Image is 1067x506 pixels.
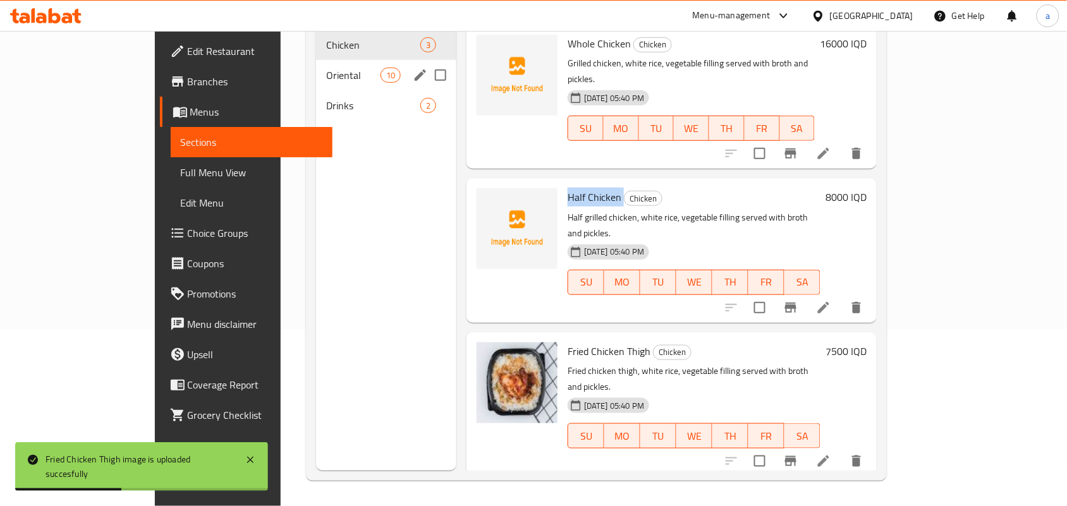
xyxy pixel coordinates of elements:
span: Drinks [326,98,420,113]
a: Menu disclaimer [160,309,333,339]
a: Edit Restaurant [160,36,333,66]
span: Chicken [654,345,691,359]
span: SA [785,119,810,138]
a: Sections [171,127,333,157]
span: Full Menu View [181,165,323,180]
span: WE [681,273,707,291]
span: Branches [188,74,323,89]
button: SU [568,116,604,141]
span: MO [609,273,635,291]
span: TH [717,273,743,291]
button: delete [841,138,872,169]
span: Chicken [326,37,420,52]
span: MO [609,119,634,138]
a: Coupons [160,248,333,279]
span: TU [645,273,671,291]
a: Branches [160,66,333,97]
div: Chicken [633,37,672,52]
span: WE [679,119,704,138]
button: delete [841,292,872,323]
button: FR [748,423,784,449]
span: FR [753,273,779,291]
button: delete [841,446,872,476]
button: MO [604,270,640,295]
h6: 7500 IQD [826,342,867,360]
div: [GEOGRAPHIC_DATA] [830,9,913,23]
span: Sections [181,135,323,150]
button: TU [640,423,676,449]
span: [DATE] 05:40 PM [579,246,649,258]
a: Menus [160,97,333,127]
span: Promotions [188,286,323,301]
button: WE [676,270,712,295]
span: TH [714,119,740,138]
a: Edit Menu [171,188,333,218]
span: WE [681,427,707,445]
div: items [420,37,436,52]
button: edit [411,66,430,85]
a: Coverage Report [160,370,333,400]
button: SU [568,270,604,295]
span: Chicken [634,37,671,52]
img: Whole Chicken [477,35,558,116]
span: SU [573,427,599,445]
a: Upsell [160,339,333,370]
span: TU [644,119,669,138]
button: Branch-specific-item [776,138,806,169]
a: Edit menu item [816,454,831,469]
button: MO [604,116,639,141]
span: Half Chicken [568,188,621,207]
button: FR [748,270,784,295]
button: WE [674,116,709,141]
span: Select to update [747,294,773,321]
span: TU [645,427,671,445]
a: Full Menu View [171,157,333,188]
nav: Menu sections [316,25,456,126]
button: MO [604,423,640,449]
div: items [381,68,401,83]
span: Choice Groups [188,226,323,241]
span: Edit Restaurant [188,44,323,59]
p: Grilled chicken, white rice, vegetable filling served with broth and pickles. [568,56,815,87]
div: Chicken3 [316,30,456,60]
span: FR [753,427,779,445]
span: Coverage Report [188,377,323,392]
a: Choice Groups [160,218,333,248]
h6: 8000 IQD [826,188,867,206]
button: WE [676,423,712,449]
span: Edit Menu [181,195,323,210]
span: Oriental [326,68,380,83]
h6: 16000 IQD [820,35,867,52]
span: [DATE] 05:40 PM [579,400,649,412]
button: Branch-specific-item [776,292,806,323]
span: a [1046,9,1050,23]
span: Upsell [188,347,323,362]
button: TH [712,423,748,449]
button: TU [639,116,674,141]
span: 3 [421,39,436,51]
span: 10 [381,69,400,81]
div: Drinks2 [316,90,456,121]
span: Chicken [625,191,662,206]
img: Half Chicken [477,188,558,269]
a: Edit menu item [816,300,831,315]
span: FR [750,119,775,138]
div: Fried Chicken Thigh image is uploaded succesfully [46,452,233,481]
div: Oriental10edit [316,60,456,90]
img: Fried Chicken Thigh [477,342,558,423]
span: Menus [190,104,323,119]
button: Branch-specific-item [776,446,806,476]
button: SA [780,116,815,141]
span: Whole Chicken [568,34,631,53]
a: Grocery Checklist [160,400,333,430]
button: TH [712,270,748,295]
a: Promotions [160,279,333,309]
span: SU [573,119,599,138]
span: SU [573,273,599,291]
button: FR [745,116,780,141]
p: Half grilled chicken, white rice, vegetable filling served with broth and pickles. [568,210,820,241]
a: Edit menu item [816,146,831,161]
span: SA [790,427,815,445]
span: 2 [421,100,436,112]
button: SA [784,270,820,295]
